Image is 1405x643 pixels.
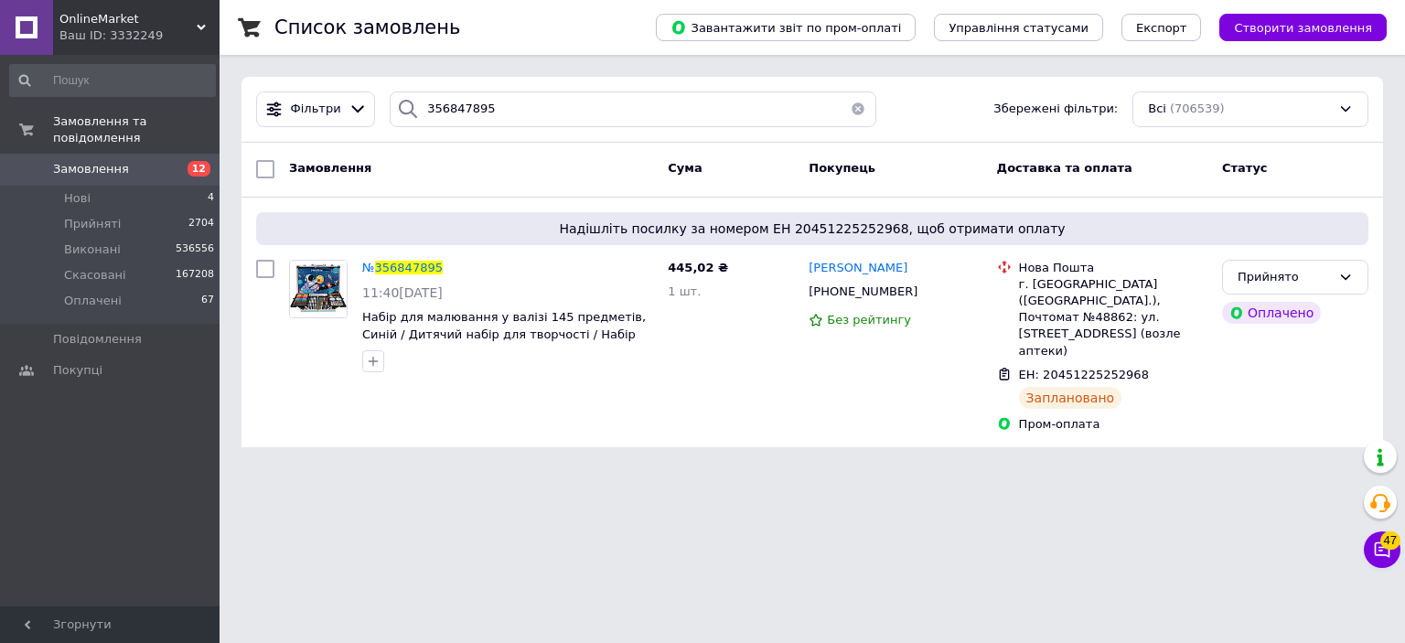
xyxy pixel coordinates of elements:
span: Замовлення [289,161,371,175]
span: 356847895 [375,261,443,274]
span: ЕН: 20451225252968 [1019,368,1149,381]
div: Пром-оплата [1019,416,1207,433]
span: Покупці [53,362,102,379]
span: Повідомлення [53,331,142,348]
button: Чат з покупцем47 [1364,531,1400,568]
span: Cума [668,161,702,175]
span: 47 [1380,531,1400,550]
span: Прийняті [64,216,121,232]
a: [PERSON_NAME] [809,260,907,277]
span: Замовлення [53,161,129,177]
button: Експорт [1121,14,1202,41]
span: OnlineMarket [59,11,197,27]
span: Створити замовлення [1234,21,1372,35]
span: Оплачені [64,293,122,309]
span: Статус [1222,161,1268,175]
button: Управління статусами [934,14,1103,41]
span: Надішліть посилку за номером ЕН 20451225252968, щоб отримати оплату [263,220,1361,238]
span: 4 [208,190,214,207]
span: Замовлення та повідомлення [53,113,220,146]
button: Завантажити звіт по пром-оплаті [656,14,916,41]
span: 167208 [176,267,214,284]
div: Ваш ID: 3332249 [59,27,220,44]
a: №356847895 [362,261,443,274]
span: Завантажити звіт по пром-оплаті [670,19,901,36]
span: 67 [201,293,214,309]
span: Покупець [809,161,875,175]
span: Виконані [64,241,121,258]
span: Збережені фільтри: [993,101,1118,118]
span: [PERSON_NAME] [809,261,907,274]
span: 2704 [188,216,214,232]
a: Набір для малювання у валізі 145 предметів, Синій / Дитячий набір для творчості / Набір дитячий д... [362,310,646,358]
div: Нова Пошта [1019,260,1207,276]
span: Управління статусами [949,21,1089,35]
span: 12 [188,161,210,177]
a: Фото товару [289,260,348,318]
span: [PHONE_NUMBER] [809,284,917,298]
span: 536556 [176,241,214,258]
span: Всі [1148,101,1166,118]
span: Експорт [1136,21,1187,35]
span: Фільтри [291,101,341,118]
div: Заплановано [1019,387,1122,409]
div: г. [GEOGRAPHIC_DATA] ([GEOGRAPHIC_DATA].), Почтомат №48862: ул. [STREET_ADDRESS] (возле аптеки) [1019,276,1207,359]
span: (706539) [1170,102,1225,115]
div: Прийнято [1238,268,1331,287]
a: Створити замовлення [1201,20,1387,34]
span: Скасовані [64,267,126,284]
span: 1 шт. [668,284,701,298]
span: Без рейтингу [827,313,911,327]
input: Пошук за номером замовлення, ПІБ покупця, номером телефону, Email, номером накладної [390,91,876,127]
span: 11:40[DATE] [362,285,443,300]
span: № [362,261,375,274]
img: Фото товару [290,261,347,317]
span: 445,02 ₴ [668,261,728,274]
span: Доставка та оплата [997,161,1132,175]
button: Очистить [840,91,876,127]
input: Пошук [9,64,216,97]
h1: Список замовлень [274,16,460,38]
span: Нові [64,190,91,207]
div: Оплачено [1222,302,1321,324]
button: Створити замовлення [1219,14,1387,41]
